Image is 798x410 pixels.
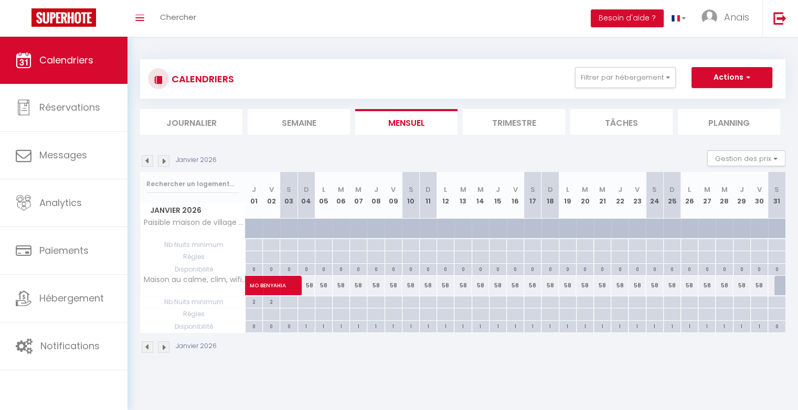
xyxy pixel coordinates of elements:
[385,172,402,219] th: 09
[39,101,100,114] span: Réservations
[691,67,772,88] button: Actions
[315,321,332,331] div: 1
[437,321,454,331] div: 1
[698,276,716,295] div: 58
[681,276,698,295] div: 58
[489,276,506,295] div: 58
[575,67,676,88] button: Filtrer par hébergement
[142,276,247,284] span: Maison au calme, clim, wifi, terrasse et cours
[286,185,291,195] abbr: S
[611,172,629,219] th: 22
[618,185,622,195] abbr: J
[733,321,750,331] div: 1
[454,172,472,219] th: 13
[146,175,239,193] input: Rechercher un logement...
[39,292,104,305] span: Hébergement
[751,264,768,274] div: 0
[524,172,541,219] th: 17
[169,67,234,91] h3: CALENDRIERS
[39,53,93,67] span: Calendriers
[304,185,309,195] abbr: D
[664,264,680,274] div: 0
[576,276,593,295] div: 58
[263,264,280,274] div: 0
[437,264,454,274] div: 0
[559,276,576,295] div: 58
[594,172,611,219] th: 21
[463,109,565,135] li: Trimestre
[355,185,361,195] abbr: M
[141,264,245,275] span: Disponibilité
[681,321,698,331] div: 1
[750,172,768,219] th: 30
[716,321,732,331] div: 1
[611,321,628,331] div: 1
[541,276,559,295] div: 58
[541,172,559,219] th: 18
[570,109,673,135] li: Tâches
[646,172,663,219] th: 24
[246,172,263,219] th: 01
[559,264,576,274] div: 0
[176,155,217,165] p: Janvier 2026
[681,264,698,274] div: 0
[141,239,245,251] span: Nb Nuits minimum
[39,148,87,161] span: Messages
[40,339,100,352] span: Notifications
[385,321,402,331] div: 1
[160,12,196,23] span: Chercher
[420,264,437,274] div: 0
[385,264,402,274] div: 0
[402,321,419,331] div: 1
[246,264,262,274] div: 0
[250,270,322,290] span: MO BENYAHIA
[298,264,315,274] div: 0
[698,264,715,274] div: 0
[646,276,663,295] div: 58
[594,276,611,295] div: 58
[333,276,350,295] div: 58
[530,185,535,195] abbr: S
[663,276,680,295] div: 58
[513,185,518,195] abbr: V
[740,185,744,195] abbr: J
[460,185,466,195] abbr: M
[350,172,367,219] th: 07
[402,276,419,295] div: 58
[420,276,437,295] div: 58
[707,150,785,166] button: Gestion des prix
[477,185,484,195] abbr: M
[577,321,593,331] div: 1
[751,321,768,331] div: 1
[490,321,506,331] div: 1
[629,321,645,331] div: 1
[541,264,558,274] div: 0
[629,172,646,219] th: 23
[31,8,96,27] img: Super Booking
[420,172,437,219] th: 11
[750,276,768,295] div: 58
[611,264,628,274] div: 0
[577,264,593,274] div: 0
[664,321,680,331] div: 1
[716,264,732,274] div: 0
[333,321,349,331] div: 1
[669,185,675,195] abbr: D
[141,203,245,218] span: Janvier 2026
[140,109,242,135] li: Journalier
[594,264,611,274] div: 0
[355,109,457,135] li: Mensuel
[629,276,646,295] div: 58
[678,109,780,135] li: Planning
[315,264,332,274] div: 0
[367,172,385,219] th: 08
[629,264,645,274] div: 0
[280,321,297,331] div: 0
[408,185,413,195] abbr: S
[246,276,263,296] a: MO BENYAHIA
[721,185,728,195] abbr: M
[333,264,349,274] div: 0
[454,264,471,274] div: 0
[269,185,274,195] abbr: V
[367,321,384,331] div: 1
